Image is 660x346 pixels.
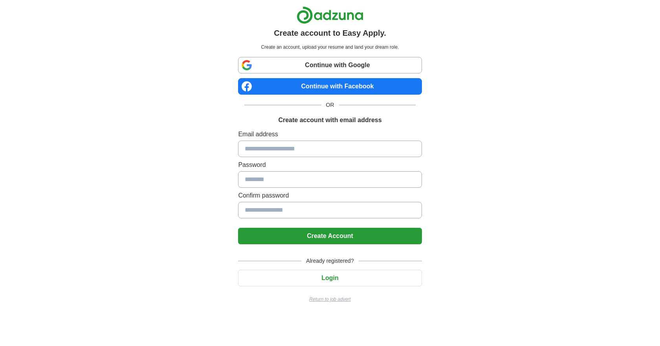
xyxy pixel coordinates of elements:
[321,101,339,109] span: OR
[238,160,422,170] label: Password
[238,57,422,73] a: Continue with Google
[238,78,422,95] a: Continue with Facebook
[238,270,422,286] button: Login
[238,275,422,281] a: Login
[274,27,386,39] h1: Create account to Easy Apply.
[238,191,422,200] label: Confirm password
[240,44,420,51] p: Create an account, upload your resume and land your dream role.
[301,257,358,265] span: Already registered?
[238,228,422,244] button: Create Account
[238,130,422,139] label: Email address
[297,6,363,24] img: Adzuna logo
[238,296,422,303] a: Return to job advert
[278,115,381,125] h1: Create account with email address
